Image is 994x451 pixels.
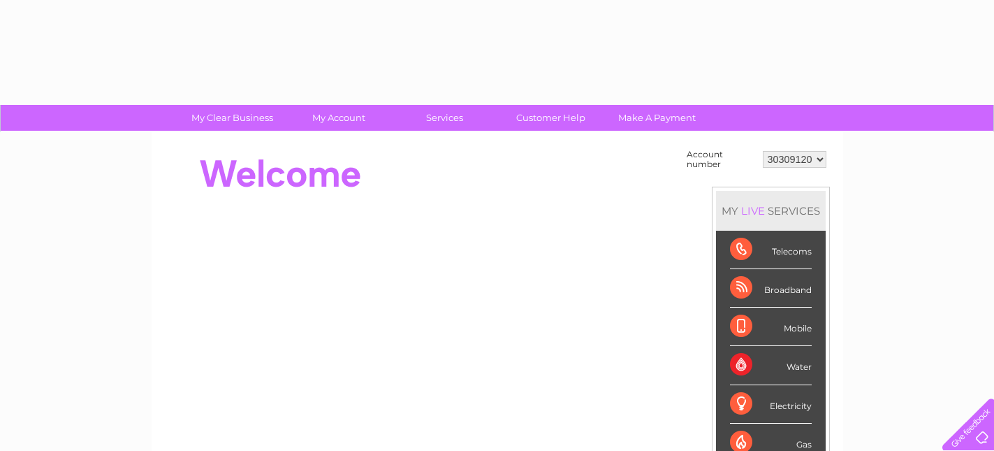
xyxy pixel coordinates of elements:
a: Customer Help [493,105,608,131]
a: My Account [281,105,396,131]
div: Telecoms [730,231,812,269]
div: Broadband [730,269,812,308]
div: Mobile [730,308,812,346]
div: LIVE [738,204,768,217]
a: Make A Payment [599,105,715,131]
div: MY SERVICES [716,191,826,231]
a: Services [387,105,502,131]
a: My Clear Business [175,105,290,131]
div: Electricity [730,385,812,424]
td: Account number [683,146,759,173]
div: Water [730,346,812,385]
